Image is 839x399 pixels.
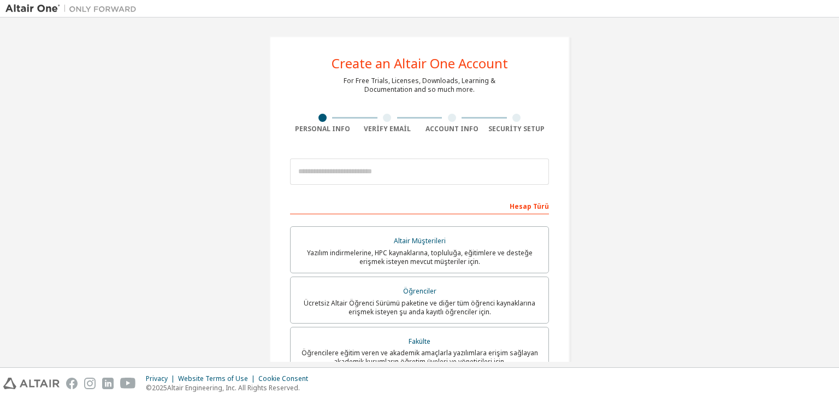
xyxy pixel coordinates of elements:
div: Verify Email [355,125,420,133]
img: instagram.svg [84,378,96,389]
div: Website Terms of Use [178,374,258,383]
font: Fakülte [409,337,430,346]
img: Altair One [5,3,142,14]
font: Yazılım indirmelerine, HPC kaynaklarına, topluluğa, eğitimlere ve desteğe erişmek isteyen mevcut ... [307,248,533,266]
div: Account Info [419,125,485,133]
img: youtube.svg [120,378,136,389]
font: Öğrencilere eğitim veren ve akademik amaçlarla yazılımlara erişim sağlayan akademik kurumların öğ... [302,348,538,366]
img: facebook.svg [66,378,78,389]
img: altair_logo.svg [3,378,60,389]
div: Privacy [146,374,178,383]
div: Personal Info [290,125,355,133]
font: Altair Müşterileri [394,236,446,245]
div: Create an Altair One Account [332,57,508,70]
p: © 2025 Altair Engineering, Inc. All Rights Reserved. [146,383,315,392]
font: Ücretsiz Altair Öğrenci Sürümü paketine ve diğer tüm öğrenci kaynaklarına erişmek isteyen şu anda... [304,298,535,316]
img: linkedin.svg [102,378,114,389]
div: For Free Trials, Licenses, Downloads, Learning & Documentation and so much more. [344,77,495,94]
font: Hesap Türü [510,202,549,211]
font: Öğrenciler [403,286,436,296]
div: Security Setup [485,125,550,133]
div: Cookie Consent [258,374,315,383]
